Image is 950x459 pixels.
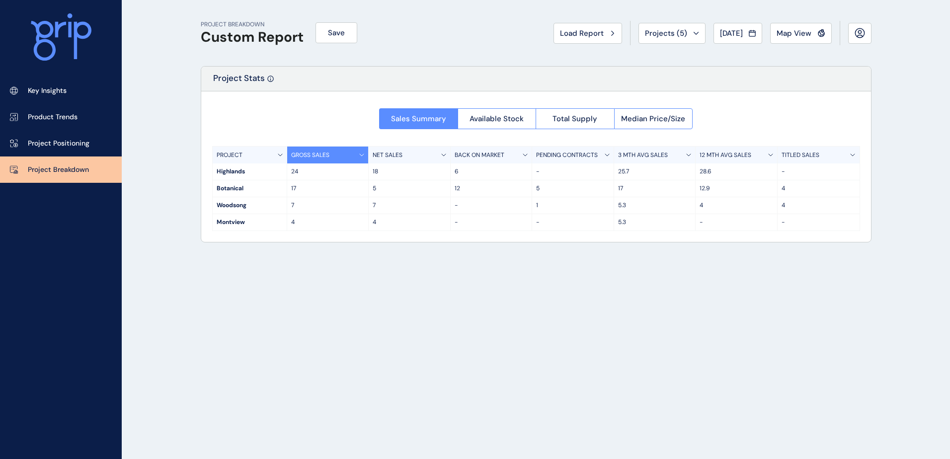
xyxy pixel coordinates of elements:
span: Total Supply [553,114,597,124]
p: BACK ON MARKET [455,151,504,159]
p: Product Trends [28,112,78,122]
p: 7 [373,201,446,210]
span: Projects ( 5 ) [645,28,687,38]
p: - [536,167,610,176]
button: Projects (5) [638,23,706,44]
span: Median Price/Size [621,114,685,124]
p: 3 MTH AVG SALES [618,151,668,159]
span: Available Stock [470,114,524,124]
p: Project Stats [213,73,265,91]
p: PROJECT [217,151,242,159]
p: 4 [782,184,856,193]
p: Project Positioning [28,139,89,149]
p: GROSS SALES [291,151,329,159]
p: 17 [291,184,365,193]
p: 12 [455,184,528,193]
p: 4 [700,201,773,210]
p: 6 [455,167,528,176]
p: 4 [291,218,365,227]
button: [DATE] [713,23,762,44]
p: PROJECT BREAKDOWN [201,20,304,29]
div: Botanical [213,180,287,197]
p: - [700,218,773,227]
p: 5.3 [618,218,692,227]
p: 4 [782,201,856,210]
p: - [536,218,610,227]
button: Save [316,22,357,43]
button: Available Stock [458,108,536,129]
span: Save [328,28,345,38]
p: 1 [536,201,610,210]
p: 4 [373,218,446,227]
span: [DATE] [720,28,743,38]
p: 17 [618,184,692,193]
button: Map View [770,23,832,44]
button: Median Price/Size [614,108,693,129]
p: 18 [373,167,446,176]
button: Total Supply [536,108,614,129]
button: Sales Summary [379,108,458,129]
p: 5 [536,184,610,193]
p: 25.7 [618,167,692,176]
p: 28.6 [700,167,773,176]
p: - [455,201,528,210]
div: Highlands [213,163,287,180]
button: Load Report [554,23,622,44]
div: Montview [213,214,287,230]
p: - [782,218,856,227]
p: Key Insights [28,86,67,96]
p: 5 [373,184,446,193]
h1: Custom Report [201,29,304,46]
p: PENDING CONTRACTS [536,151,598,159]
p: 12 MTH AVG SALES [700,151,751,159]
p: 12.9 [700,184,773,193]
p: TITLED SALES [782,151,819,159]
p: 5.3 [618,201,692,210]
p: - [455,218,528,227]
p: - [782,167,856,176]
div: Woodsong [213,197,287,214]
span: Map View [777,28,811,38]
span: Sales Summary [391,114,446,124]
p: 7 [291,201,365,210]
p: 24 [291,167,365,176]
p: Project Breakdown [28,165,89,175]
p: NET SALES [373,151,402,159]
span: Load Report [560,28,604,38]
